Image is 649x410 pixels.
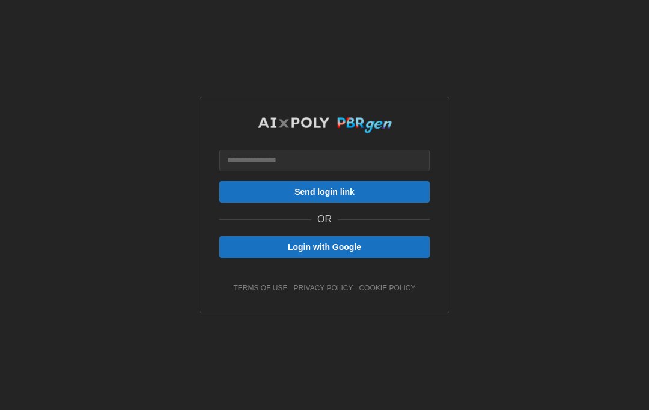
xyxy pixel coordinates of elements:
p: OR [317,212,332,227]
button: Send login link [219,181,430,203]
a: terms of use [234,283,288,293]
a: privacy policy [294,283,353,293]
a: cookie policy [359,283,415,293]
img: AIxPoly PBRgen [257,117,392,134]
span: Send login link [294,182,355,202]
span: Login with Google [288,237,361,257]
button: Login with Google [219,236,430,258]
